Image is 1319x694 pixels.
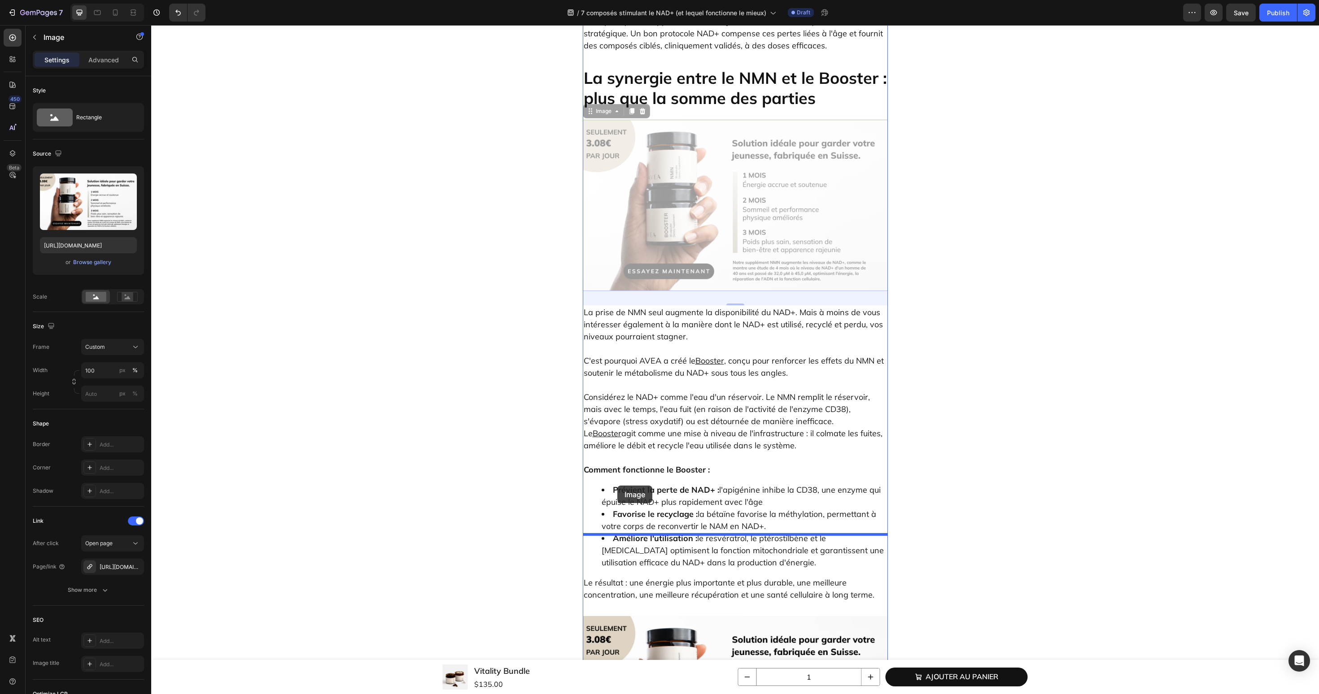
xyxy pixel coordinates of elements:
div: Show more [68,586,109,594]
label: Width [33,366,48,374]
span: Save [1234,9,1249,17]
button: Browse gallery [73,258,112,267]
div: Add... [100,660,142,668]
label: Height [33,390,49,398]
div: After click [33,539,59,547]
div: Beta [7,164,22,171]
input: px% [81,362,144,378]
div: Add... [100,464,142,472]
button: px [130,388,140,399]
div: Open Intercom Messenger [1288,650,1310,672]
button: Open page [81,535,144,551]
div: Add... [100,637,142,645]
input: px% [81,386,144,402]
div: % [132,366,138,374]
div: Link [33,517,44,525]
label: Frame [33,343,49,351]
div: SEO [33,616,44,624]
div: Size [33,321,57,333]
span: or [66,257,71,268]
button: Publish [1259,4,1297,22]
span: Draft [797,9,810,17]
div: px [119,366,126,374]
div: Add... [100,441,142,449]
button: Save [1226,4,1256,22]
span: Open page [85,540,113,547]
input: https://example.com/image.jpg [40,237,137,253]
p: Image [44,32,120,43]
button: Custom [81,339,144,355]
div: 450 [9,95,22,103]
div: Alt text [33,636,51,644]
div: Scale [33,293,47,301]
button: px [130,365,140,376]
p: Advanced [88,55,119,65]
div: Shadow [33,487,53,495]
div: Publish [1267,8,1289,17]
span: / [577,8,579,17]
div: px [119,390,126,398]
p: 7 [59,7,63,18]
span: 7 composés stimulant le NAD+ (et lequel fonctionne le mieux) [581,8,766,17]
div: Undo/Redo [169,4,205,22]
div: Source [33,148,64,160]
div: Add... [100,487,142,495]
span: Custom [85,343,105,351]
div: Border [33,440,50,448]
button: 7 [4,4,67,22]
div: Shape [33,420,49,428]
div: Corner [33,464,51,472]
button: Show more [33,582,144,598]
iframe: Design area [151,25,1319,694]
p: Settings [44,55,70,65]
div: Image title [33,659,59,667]
div: Style [33,87,46,95]
div: Page/link [33,563,66,571]
button: % [117,365,128,376]
div: [URL][DOMAIN_NAME] [100,563,142,571]
div: % [132,390,138,398]
img: preview-image [40,173,137,230]
div: Browse gallery [73,258,111,266]
button: % [117,388,128,399]
div: Rectangle [76,107,131,128]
